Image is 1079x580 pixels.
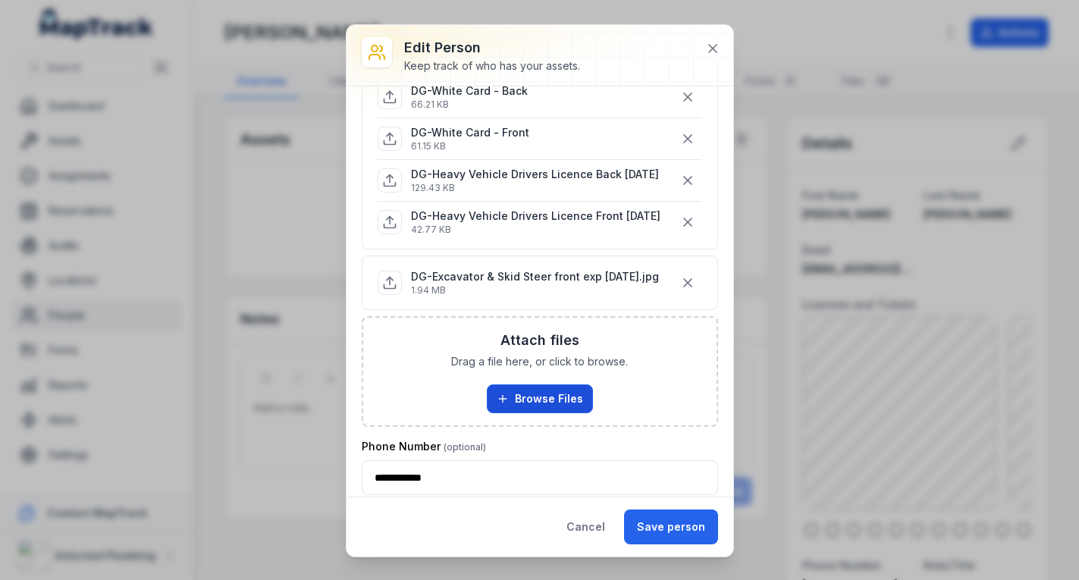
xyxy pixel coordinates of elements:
[411,269,659,284] p: DG-Excavator & Skid Steer front exp [DATE].jpg
[451,354,628,369] span: Drag a file here, or click to browse.
[411,125,529,140] p: DG-White Card - Front
[411,182,659,194] p: 129.43 KB
[404,37,580,58] h3: Edit person
[411,83,528,99] p: DG-White Card - Back
[411,208,660,224] p: DG-Heavy Vehicle Drivers Licence Front [DATE]
[487,384,593,413] button: Browse Files
[411,284,659,296] p: 1.94 MB
[554,509,618,544] button: Cancel
[411,224,660,236] p: 42.77 KB
[624,509,718,544] button: Save person
[500,330,579,351] h3: Attach files
[362,439,486,454] label: Phone Number
[411,167,659,182] p: DG-Heavy Vehicle Drivers Licence Back [DATE]
[411,140,529,152] p: 61.15 KB
[404,58,580,74] div: Keep track of who has your assets.
[411,99,528,111] p: 66.21 KB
